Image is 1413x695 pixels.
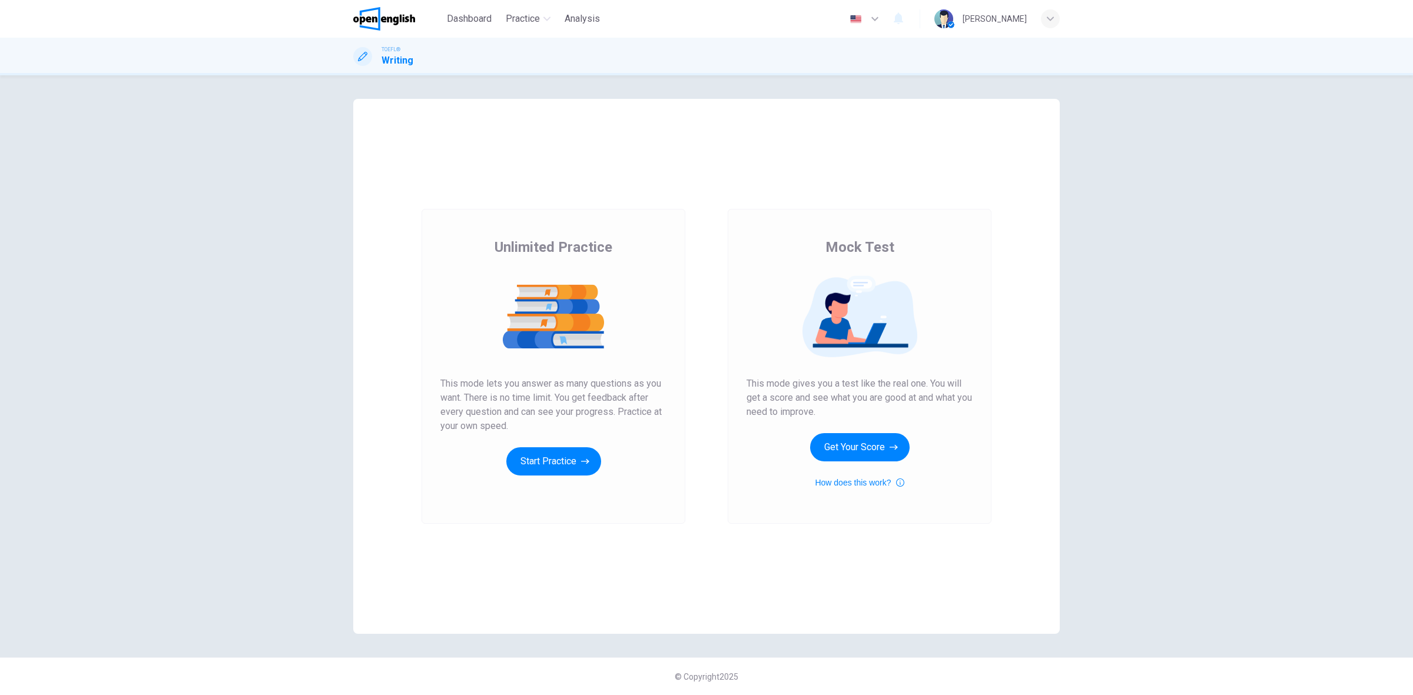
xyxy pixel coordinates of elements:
h1: Writing [382,54,413,68]
img: Profile picture [934,9,953,28]
span: This mode gives you a test like the real one. You will get a score and see what you are good at a... [747,377,973,419]
span: Dashboard [447,12,492,26]
span: TOEFL® [382,45,400,54]
button: Analysis [560,8,605,29]
span: This mode lets you answer as many questions as you want. There is no time limit. You get feedback... [440,377,666,433]
span: Practice [506,12,540,26]
span: © Copyright 2025 [675,672,738,681]
button: Start Practice [506,447,601,475]
img: OpenEnglish logo [353,7,415,31]
button: Practice [501,8,555,29]
img: en [848,15,863,24]
span: Analysis [565,12,600,26]
a: OpenEnglish logo [353,7,442,31]
button: How does this work? [815,475,904,490]
span: Unlimited Practice [495,238,612,257]
button: Dashboard [442,8,496,29]
div: [PERSON_NAME] [963,12,1027,26]
button: Get Your Score [810,433,910,461]
span: Mock Test [825,238,894,257]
